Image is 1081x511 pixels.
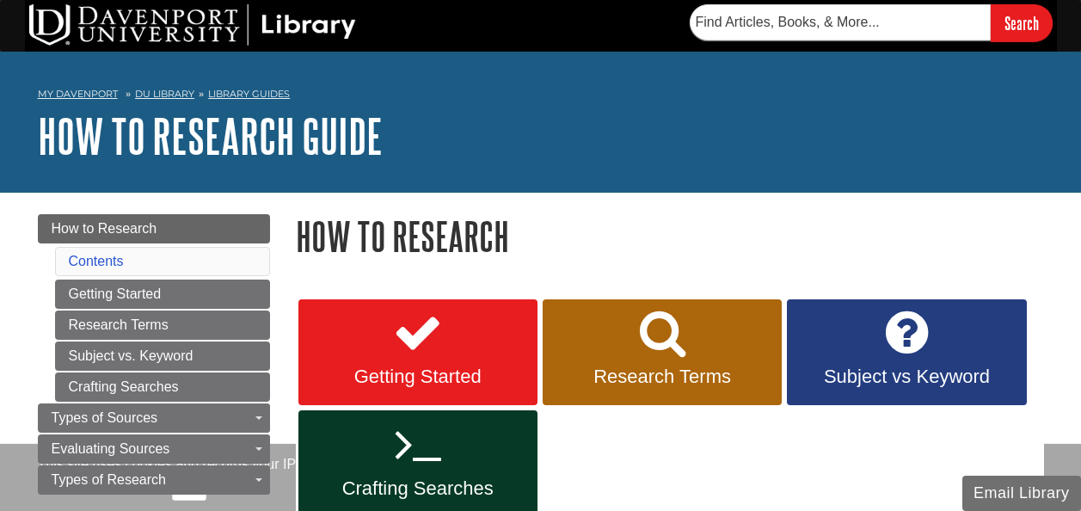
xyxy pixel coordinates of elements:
[29,4,356,46] img: DU Library
[52,441,170,456] span: Evaluating Sources
[38,434,270,464] a: Evaluating Sources
[38,83,1044,110] nav: breadcrumb
[556,366,769,388] span: Research Terms
[787,299,1026,406] a: Subject vs Keyword
[52,410,158,425] span: Types of Sources
[298,299,537,406] a: Getting Started
[690,4,991,40] input: Find Articles, Books, & More...
[55,280,270,309] a: Getting Started
[38,214,270,243] a: How to Research
[311,366,525,388] span: Getting Started
[38,465,270,495] a: Types of Research
[311,477,525,500] span: Crafting Searches
[208,88,290,100] a: Library Guides
[38,403,270,433] a: Types of Sources
[55,342,270,371] a: Subject vs. Keyword
[69,254,124,268] a: Contents
[135,88,194,100] a: DU Library
[962,476,1081,511] button: Email Library
[38,87,118,102] a: My Davenport
[690,4,1053,41] form: Searches DU Library's articles, books, and more
[52,221,157,236] span: How to Research
[543,299,782,406] a: Research Terms
[296,214,1044,258] h1: How to Research
[52,472,166,487] span: Types of Research
[55,372,270,402] a: Crafting Searches
[38,109,383,163] a: How to Research Guide
[800,366,1013,388] span: Subject vs Keyword
[55,311,270,340] a: Research Terms
[991,4,1053,41] input: Search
